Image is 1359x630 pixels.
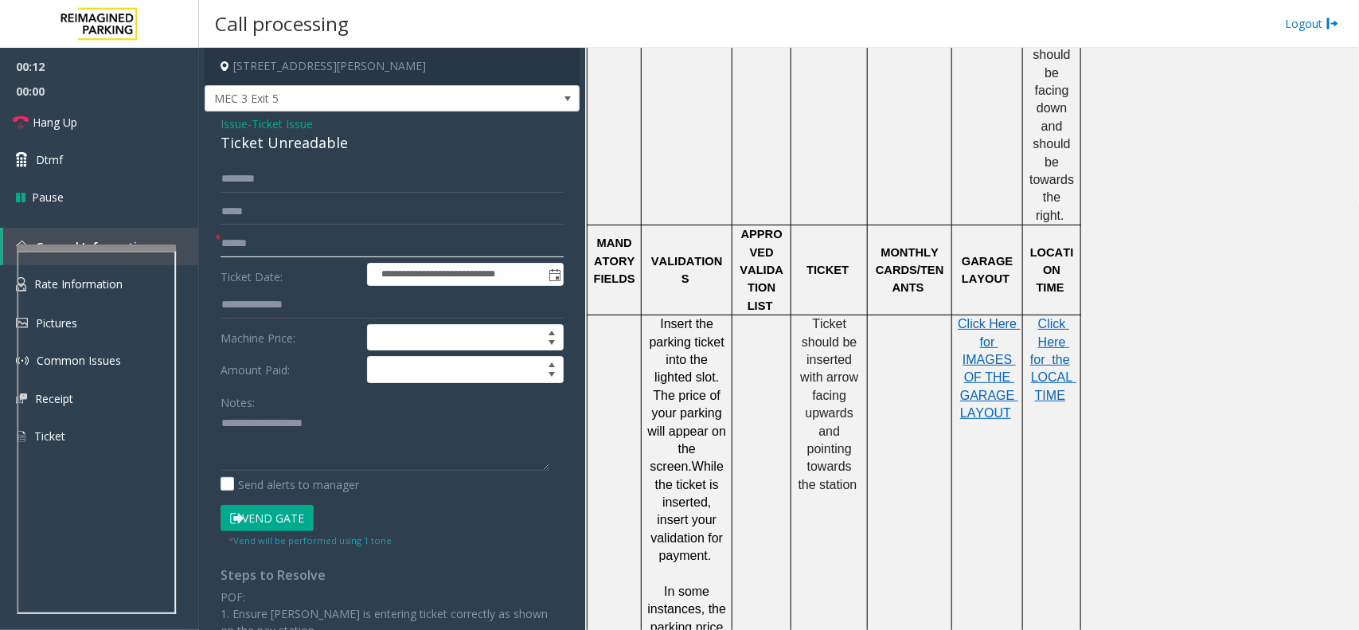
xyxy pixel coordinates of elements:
span: LOCATION TIME [1030,246,1074,295]
span: Dtmf [36,151,63,168]
span: Decrease value [541,338,563,350]
span: Ticket should be inserted with arrow facing upwards and pointing towards the station [799,317,862,491]
span: APPROVED VALIDATION LIST [740,228,784,312]
span: Increase value [541,325,563,338]
span: General Information [36,239,151,254]
label: Send alerts to manager [221,476,359,493]
span: MEC 3 Exit 5 [205,86,504,112]
span: - [248,116,313,131]
a: Click Here for IMAGES OF THE GARAGE LAYOUT [958,318,1020,420]
span: VALIDATIONS [651,255,723,285]
span: GARAGE LAYOUT [962,255,1016,285]
a: Click Here for the [1030,318,1070,366]
span: Toggle popup [545,264,563,286]
img: 'icon' [16,318,28,328]
span: Ticket Issue [252,115,313,132]
h4: Steps to Resolve [221,568,564,583]
a: General Information [3,228,199,265]
div: Ticket Unreadable [221,132,564,154]
a: LOCAL TIME [1031,371,1076,401]
span: TICKET [806,264,849,276]
img: 'icon' [16,354,29,367]
span: Pause [32,189,64,205]
small: Vend will be performed using 1 tone [228,534,392,546]
span: Decrease value [541,370,563,382]
label: Machine Price: [217,324,363,351]
span: MONTHLY CARDS/TENANTS [876,246,944,295]
img: 'icon' [16,241,28,252]
span: Issue [221,115,248,132]
h3: Call processing [207,4,357,43]
span: LOCAL TIME [1031,370,1076,401]
img: logout [1326,15,1339,32]
img: 'icon' [16,277,26,292]
a: Logout [1285,15,1339,32]
img: 'icon' [16,393,27,404]
button: Vend Gate [221,505,314,532]
img: 'icon' [16,429,26,444]
label: Ticket Date: [217,263,363,287]
span: Click Here for the [1030,317,1070,366]
span: Insert the parking ticket into the lighted slot. The price of your parking will appear on the scr... [647,317,729,473]
label: Amount Paid: [217,356,363,383]
span: MANDATORY FIELDS [594,237,638,285]
h4: [STREET_ADDRESS][PERSON_NAME] [205,48,580,85]
label: Notes: [221,389,255,411]
span: Hang Up [33,114,77,131]
span: Increase value [541,357,563,370]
